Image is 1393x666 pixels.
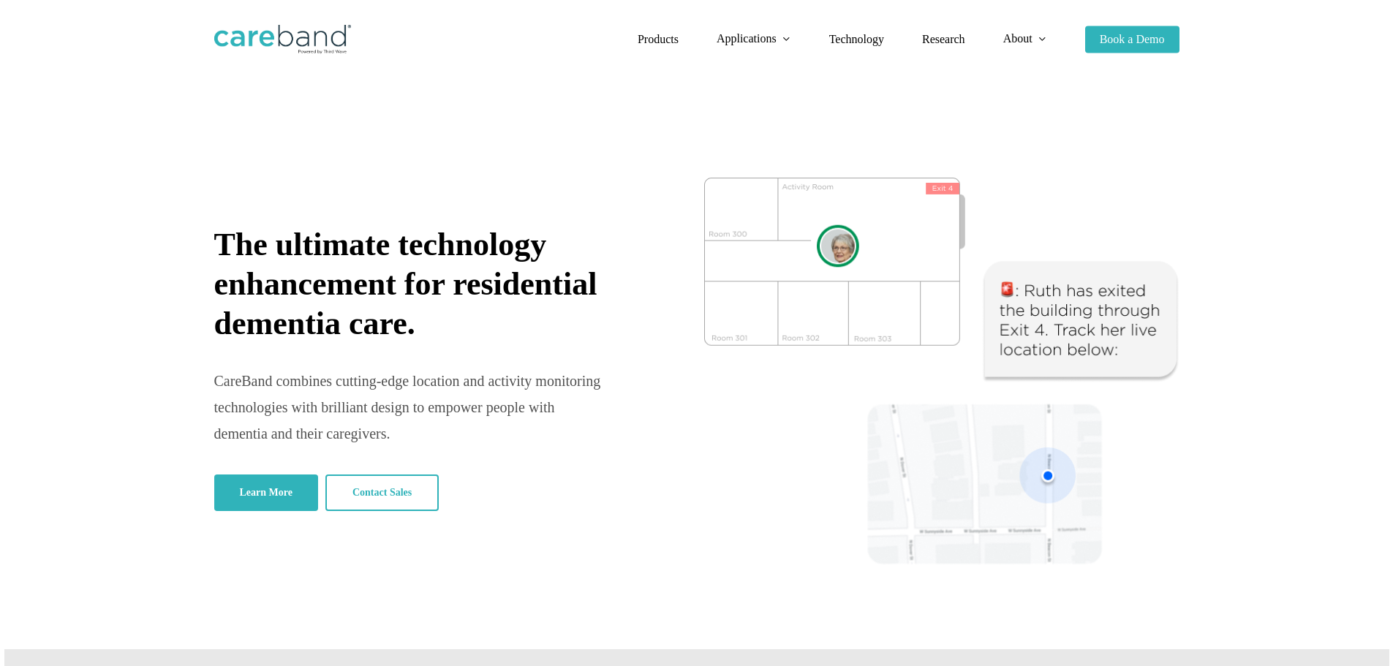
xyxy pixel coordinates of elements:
div: CareBand combines cutting-edge location and activity monitoring technologies with brilliant desig... [214,367,605,446]
span: Contact Sales [352,485,412,500]
span: Book a Demo [1100,33,1165,45]
span: About [1003,32,1033,45]
a: Technology [829,34,884,45]
span: Products [638,33,679,45]
a: About [1003,33,1047,45]
span: The ultimate technology enhancement for residential dementia care. [214,227,597,341]
a: Contact Sales [325,474,439,511]
a: Applications [717,33,791,45]
span: Learn More [240,485,292,500]
a: Learn More [214,474,318,511]
a: Products [638,34,679,45]
span: Research [922,33,965,45]
img: CareBand [214,25,351,54]
a: Book a Demo [1085,34,1179,45]
img: CareBand tracking system [704,178,1179,565]
span: Technology [829,33,884,45]
span: Applications [717,32,777,45]
a: Research [922,34,965,45]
